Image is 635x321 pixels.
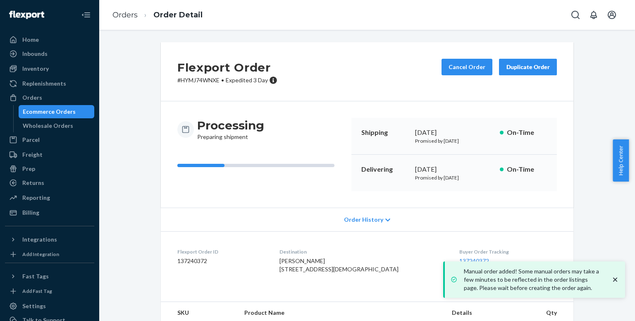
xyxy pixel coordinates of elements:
p: Shipping [361,128,408,137]
div: Add Fast Tag [22,287,52,295]
a: Ecommerce Orders [19,105,95,118]
div: Inventory [22,65,49,73]
div: Integrations [22,235,57,244]
p: Promised by [DATE] [415,174,493,181]
div: [DATE] [415,165,493,174]
a: Orders [112,10,138,19]
span: Order History [344,216,383,224]
img: Flexport logo [9,11,44,19]
a: Inbounds [5,47,94,60]
a: Inventory [5,62,94,75]
a: Reporting [5,191,94,204]
a: Wholesale Orders [19,119,95,132]
div: Reporting [22,194,50,202]
p: # HYMJ74WNXE [177,76,277,84]
a: 137240372 [459,257,489,264]
div: Replenishments [22,79,66,88]
button: Help Center [613,139,629,182]
ol: breadcrumbs [106,3,209,27]
dd: 137240372 [177,257,266,265]
svg: close toast [611,275,619,284]
div: Preparing shipment [197,118,264,141]
div: Freight [22,151,43,159]
dt: Destination [279,248,446,255]
button: Close Navigation [78,7,94,23]
div: Ecommerce Orders [23,108,76,116]
div: Returns [22,179,44,187]
div: Add Integration [22,251,59,258]
p: On-Time [507,165,547,174]
a: Home [5,33,94,46]
button: Open account menu [604,7,620,23]
button: Fast Tags [5,270,94,283]
span: • [221,77,224,84]
dt: Buyer Order Tracking [459,248,557,255]
a: Replenishments [5,77,94,90]
div: Inbounds [22,50,48,58]
div: Prep [22,165,35,173]
a: Add Integration [5,249,94,259]
span: Expedited 3 Day [226,77,268,84]
div: Home [22,36,39,44]
p: Promised by [DATE] [415,137,493,144]
a: Billing [5,206,94,219]
button: Open notifications [585,7,602,23]
p: Delivering [361,165,408,174]
a: Orders [5,91,94,104]
div: Duplicate Order [506,63,550,71]
a: Settings [5,299,94,313]
div: Billing [22,208,39,217]
a: Order Detail [153,10,203,19]
a: Prep [5,162,94,175]
p: On-Time [507,128,547,137]
a: Returns [5,176,94,189]
a: Add Fast Tag [5,286,94,296]
div: Parcel [22,136,40,144]
h2: Flexport Order [177,59,277,76]
dt: Flexport Order ID [177,248,266,255]
a: Freight [5,148,94,161]
button: Open Search Box [567,7,584,23]
div: Wholesale Orders [23,122,73,130]
div: Settings [22,302,46,310]
h3: Processing [197,118,264,133]
button: Integrations [5,233,94,246]
div: [DATE] [415,128,493,137]
button: Duplicate Order [499,59,557,75]
div: Fast Tags [22,272,49,280]
a: Parcel [5,133,94,146]
button: Cancel Order [442,59,492,75]
p: Manual order added! Some manual orders may take a few minutes to be reflected in the order listin... [464,267,603,292]
div: Orders [22,93,42,102]
span: [PERSON_NAME] [STREET_ADDRESS][DEMOGRAPHIC_DATA] [279,257,399,273]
